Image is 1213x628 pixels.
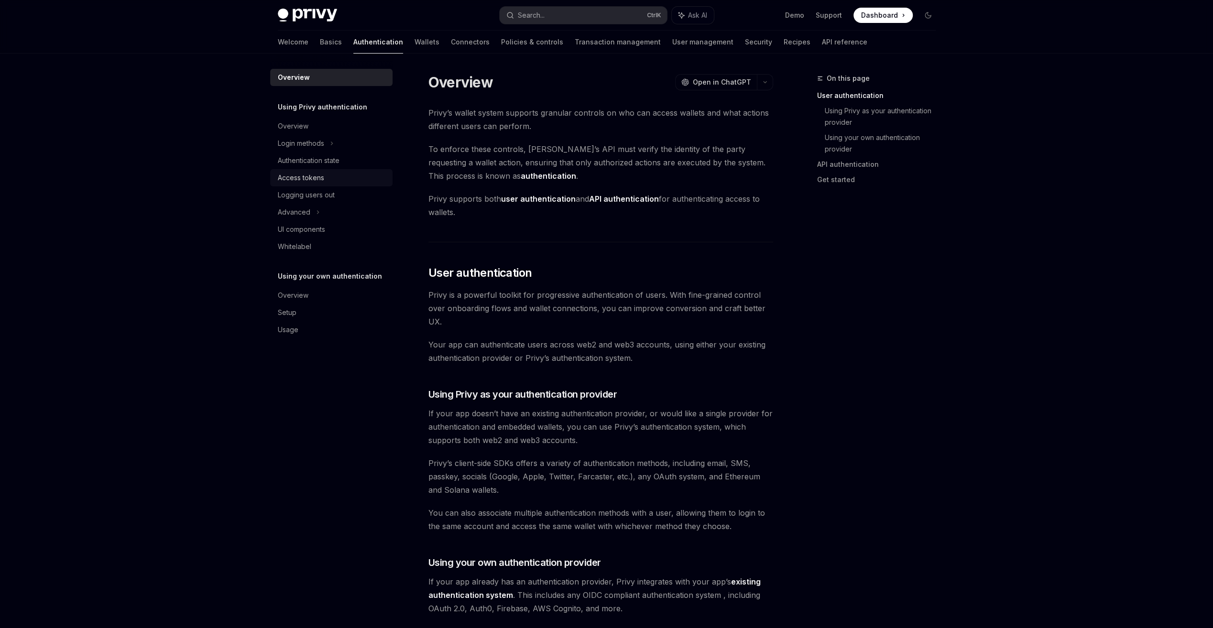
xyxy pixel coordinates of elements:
[428,338,773,365] span: Your app can authenticate users across web2 and web3 accounts, using either your existing authent...
[853,8,913,23] a: Dashboard
[785,11,804,20] a: Demo
[428,142,773,183] span: To enforce these controls, [PERSON_NAME]’s API must verify the identity of the party requesting a...
[817,157,943,172] a: API authentication
[270,186,393,204] a: Logging users out
[353,31,403,54] a: Authentication
[278,224,325,235] div: UI components
[278,9,337,22] img: dark logo
[415,31,439,54] a: Wallets
[518,10,545,21] div: Search...
[501,31,563,54] a: Policies & controls
[278,101,367,113] h5: Using Privy authentication
[278,172,324,184] div: Access tokens
[500,7,667,24] button: Search...CtrlK
[428,575,773,615] span: If your app already has an authentication provider, Privy integrates with your app’s . This inclu...
[688,11,707,20] span: Ask AI
[278,120,308,132] div: Overview
[521,171,576,181] strong: authentication
[270,287,393,304] a: Overview
[278,324,298,336] div: Usage
[428,506,773,533] span: You can also associate multiple authentication methods with a user, allowing them to login to the...
[278,206,310,218] div: Advanced
[270,118,393,135] a: Overview
[278,155,339,166] div: Authentication state
[270,238,393,255] a: Whitelabel
[278,307,296,318] div: Setup
[428,388,617,401] span: Using Privy as your authentication provider
[320,31,342,54] a: Basics
[428,192,773,219] span: Privy supports both and for authenticating access to wallets.
[827,73,870,84] span: On this page
[451,31,490,54] a: Connectors
[278,241,311,252] div: Whitelabel
[428,74,493,91] h1: Overview
[825,103,943,130] a: Using Privy as your authentication provider
[861,11,898,20] span: Dashboard
[278,271,382,282] h5: Using your own authentication
[589,194,659,204] strong: API authentication
[672,7,714,24] button: Ask AI
[278,189,335,201] div: Logging users out
[270,321,393,338] a: Usage
[647,11,661,19] span: Ctrl K
[675,74,757,90] button: Open in ChatGPT
[816,11,842,20] a: Support
[575,31,661,54] a: Transaction management
[817,88,943,103] a: User authentication
[270,69,393,86] a: Overview
[278,138,324,149] div: Login methods
[745,31,772,54] a: Security
[784,31,810,54] a: Recipes
[270,152,393,169] a: Authentication state
[920,8,936,23] button: Toggle dark mode
[428,265,532,281] span: User authentication
[672,31,733,54] a: User management
[278,290,308,301] div: Overview
[501,194,576,204] strong: user authentication
[270,221,393,238] a: UI components
[825,130,943,157] a: Using your own authentication provider
[278,31,308,54] a: Welcome
[428,556,601,569] span: Using your own authentication provider
[693,77,751,87] span: Open in ChatGPT
[822,31,867,54] a: API reference
[817,172,943,187] a: Get started
[428,288,773,328] span: Privy is a powerful toolkit for progressive authentication of users. With fine-grained control ov...
[278,72,310,83] div: Overview
[428,407,773,447] span: If your app doesn’t have an existing authentication provider, or would like a single provider for...
[428,106,773,133] span: Privy’s wallet system supports granular controls on who can access wallets and what actions diffe...
[270,304,393,321] a: Setup
[270,169,393,186] a: Access tokens
[428,456,773,497] span: Privy’s client-side SDKs offers a variety of authentication methods, including email, SMS, passke...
